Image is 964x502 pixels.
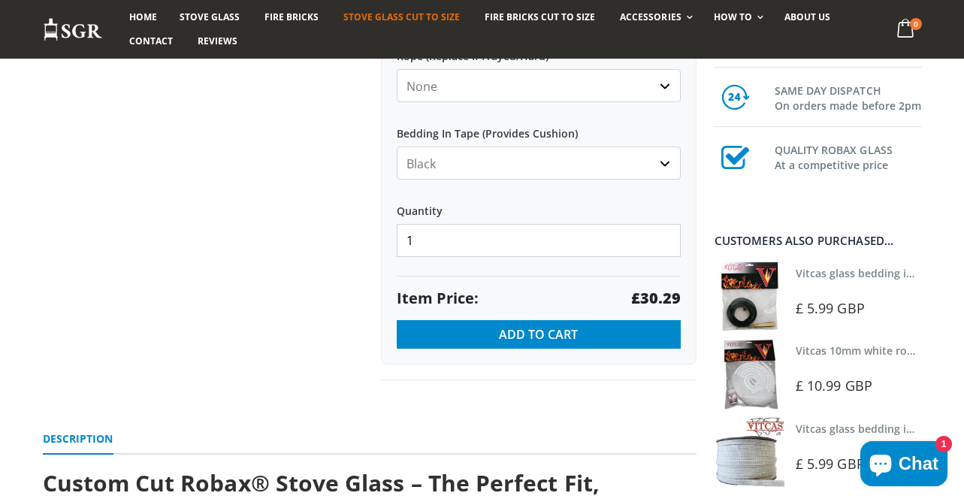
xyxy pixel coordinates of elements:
span: Item Price: [397,288,479,309]
img: Vitcas white rope, glue and gloves kit 10mm [715,339,784,409]
a: Fire Bricks [253,5,330,29]
a: About us [773,5,842,29]
span: £ 5.99 GBP [796,299,865,317]
h3: SAME DAY DISPATCH On orders made before 2pm [775,80,922,113]
label: Quantity [397,191,681,218]
a: Stove Glass [168,5,251,29]
h3: QUALITY ROBAX GLASS At a competitive price [775,140,922,173]
span: Contact [129,35,173,47]
span: Fire Bricks Cut To Size [485,11,595,23]
span: Add to Cart [499,326,578,343]
a: Contact [118,29,184,53]
inbox-online-store-chat: Shopify online store chat [856,441,952,490]
span: £ 10.99 GBP [796,376,872,395]
a: Accessories [609,5,700,29]
span: Home [129,11,157,23]
label: Bedding In Tape (Provides Cushion) [397,113,681,141]
button: Add to Cart [397,320,681,349]
a: Fire Bricks Cut To Size [473,5,606,29]
span: Fire Bricks [264,11,319,23]
span: Stove Glass Cut To Size [343,11,460,23]
span: About us [784,11,830,23]
a: 0 [890,15,921,44]
img: Stove Glass Replacement [43,17,103,42]
div: Customers also purchased... [715,235,922,246]
span: How To [714,11,752,23]
strong: £30.29 [631,288,681,309]
span: 0 [910,18,922,30]
span: Reviews [198,35,237,47]
a: Description [43,425,113,455]
img: Vitcas stove glass bedding in tape [715,262,784,331]
img: Vitcas stove glass bedding in tape [715,417,784,487]
a: Home [118,5,168,29]
a: How To [703,5,771,29]
a: Reviews [186,29,249,53]
span: Accessories [620,11,681,23]
span: Stove Glass [180,11,240,23]
span: £ 5.99 GBP [796,455,865,473]
a: Stove Glass Cut To Size [332,5,471,29]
